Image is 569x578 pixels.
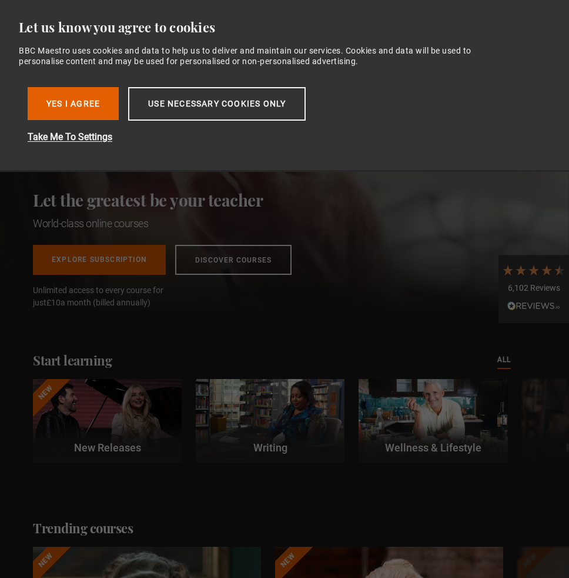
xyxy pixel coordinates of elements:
[33,245,166,275] a: Explore Subscription
[501,283,566,294] div: 6,102 Reviews
[33,519,133,537] h2: Trending courses
[498,255,569,323] div: 6,102 ReviewsRead All Reviews
[28,130,404,144] button: Take Me To Settings
[196,440,344,456] p: Writing
[196,379,344,463] a: Writing
[33,351,112,370] h2: Start learning
[33,216,292,231] h1: World-class online courses
[33,284,192,309] span: Unlimited access to every course for just a month (billed annually)
[501,264,566,277] div: 4.7 Stars
[507,301,560,310] img: REVIEWS.io
[33,188,292,211] h2: Let the greatest be your teacher
[128,87,306,121] button: Use necessary cookies only
[19,45,488,67] div: BBC Maestro uses cookies and data to help us to deliver and maintain our services. Cookies and da...
[33,440,182,456] p: New Releases
[46,298,61,307] span: £10
[359,379,507,463] a: Wellness & Lifestyle
[497,354,511,367] a: All
[28,87,119,120] button: Yes I Agree
[175,245,292,275] a: Discover Courses
[359,440,507,456] p: Wellness & Lifestyle
[19,19,541,36] div: Let us know you agree to cookies
[33,379,182,463] a: New New Releases
[501,300,566,314] div: Read All Reviews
